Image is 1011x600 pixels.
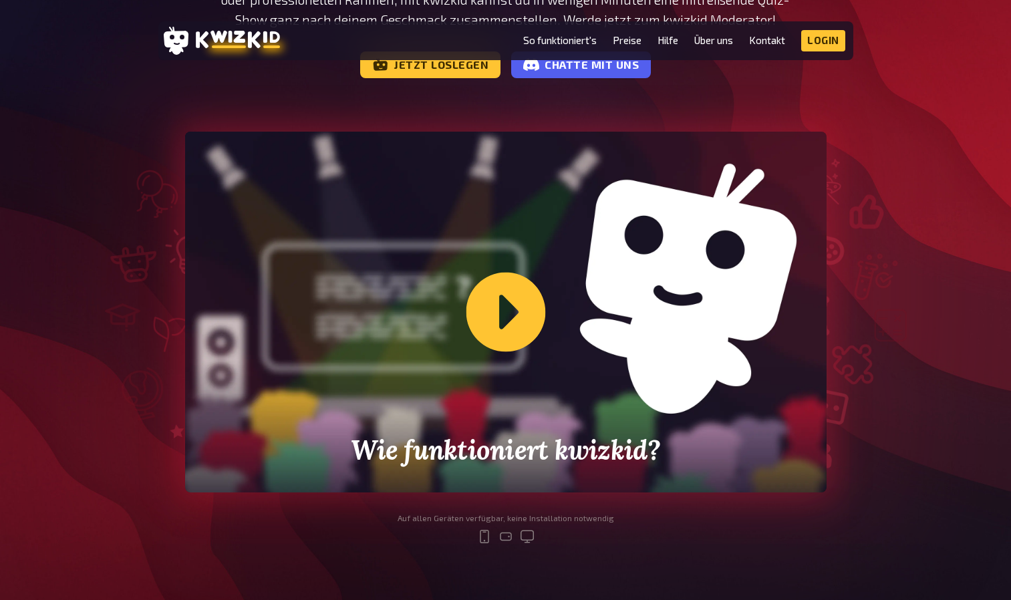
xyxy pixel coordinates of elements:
svg: mobile [476,529,492,545]
a: Login [801,30,845,51]
a: Kontakt [749,35,785,46]
a: Jetzt loslegen [360,51,500,78]
div: Auf allen Geräten verfügbar, keine Installation notwendig [398,514,614,523]
a: Preise [613,35,641,46]
h2: Wie funktioniert kwizkid? [313,435,698,466]
a: Hilfe [658,35,678,46]
svg: tablet [498,529,514,545]
svg: desktop [519,529,535,545]
a: Chatte mit uns [511,51,651,78]
a: Über uns [694,35,733,46]
a: So funktioniert's [523,35,597,46]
